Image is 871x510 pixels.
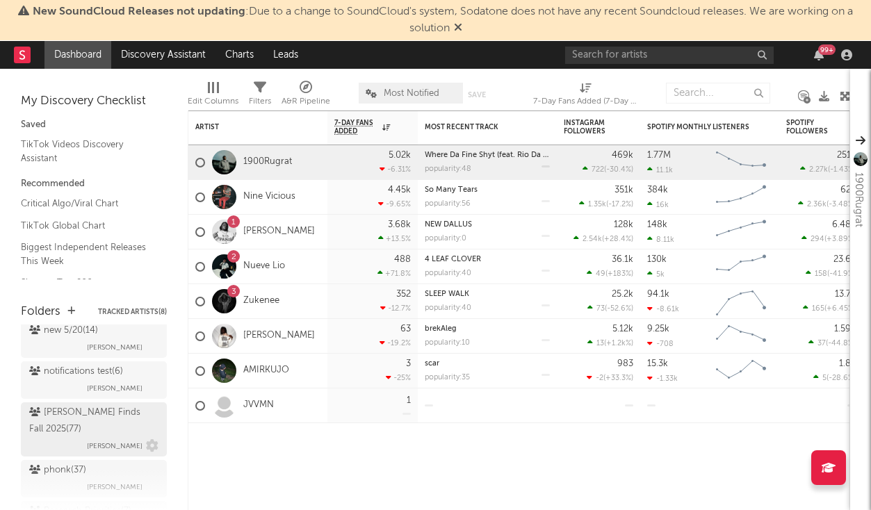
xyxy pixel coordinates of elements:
input: Search... [666,83,770,104]
span: 49 [596,270,605,278]
div: 63 [400,324,411,334]
div: Spotify Monthly Listeners [647,123,751,131]
a: TikTok Global Chart [21,218,153,233]
span: -2 [596,375,603,382]
div: popularity: 10 [425,339,470,347]
div: ( ) [798,199,856,208]
svg: Chart title [710,145,772,180]
div: scar [425,360,550,368]
span: [PERSON_NAME] [87,438,143,454]
a: 1900Rugrat [243,156,292,168]
div: phonk ( 37 ) [29,462,86,479]
div: 7-Day Fans Added (7-Day Fans Added) [533,76,637,116]
span: [PERSON_NAME] [87,339,143,356]
div: -1.33k [647,374,678,383]
span: +1.2k % [606,340,631,347]
svg: Chart title [710,319,772,354]
div: 148k [647,220,667,229]
div: +13.5 % [378,234,411,243]
a: Dashboard [44,41,111,69]
span: -41.9 % [829,270,854,278]
div: Spotify Followers [786,119,835,135]
div: Filters [249,93,271,110]
span: -17.2 % [608,201,631,208]
span: Most Notified [384,89,439,98]
div: 488 [394,255,411,264]
span: -1.43 % [830,166,854,174]
span: 294 [811,236,824,243]
div: 16k [647,200,669,209]
div: 9.25k [647,324,669,334]
a: Leads [263,41,308,69]
button: Save [468,91,486,99]
div: Folders [21,304,60,320]
input: Search for artists [565,47,774,64]
div: -8.61k [647,304,679,313]
div: -12.7 % [380,304,411,313]
span: 165 [812,305,824,313]
svg: Chart title [710,354,772,388]
div: A&R Pipeline [282,93,330,110]
div: popularity: 48 [425,165,471,173]
span: -3.48 % [829,201,854,208]
div: 6.48k [832,220,856,229]
a: NEW DALLUS [425,221,472,229]
div: 8.11k [647,235,674,244]
div: 469k [612,151,633,160]
div: ( ) [813,373,856,382]
div: -6.31 % [380,165,411,174]
a: Zukenee [243,295,279,307]
div: ( ) [808,338,856,347]
span: 158 [815,270,827,278]
span: 7-Day Fans Added [334,119,379,135]
div: 3.68k [388,220,411,229]
a: [PERSON_NAME] [243,330,315,342]
a: 4 LEAF CLOVER [425,256,481,263]
div: popularity: 40 [425,270,471,277]
span: [PERSON_NAME] [87,479,143,495]
div: 351k [614,186,633,195]
a: JVVMN [243,400,274,411]
span: 73 [596,305,605,313]
span: 2.54k [583,236,602,243]
span: 37 [817,340,826,347]
div: 13.7k [835,290,856,299]
a: Charts [215,41,263,69]
a: phonk(37)[PERSON_NAME] [21,460,167,497]
div: ( ) [806,269,856,278]
div: 62k [840,186,856,195]
div: popularity: 0 [425,235,466,242]
div: ( ) [583,165,633,174]
a: So Many Tears [425,186,478,194]
div: Where Da Fine Shyt (feat. Rio Da Yung Og) [425,151,550,159]
div: 251k [837,151,856,160]
div: +71.8 % [377,269,411,278]
div: popularity: 35 [425,374,470,381]
div: 384k [647,186,668,195]
a: TikTok Videos Discovery Assistant [21,137,153,165]
a: Where Da Fine Shyt (feat. Rio Da Yung Og) [425,151,577,159]
svg: Chart title [710,215,772,249]
div: 1 [407,396,411,405]
span: +183 % [608,270,631,278]
div: ( ) [803,304,856,313]
span: 13 [596,340,604,347]
span: 1.35k [588,201,606,208]
div: 94.1k [647,290,669,299]
a: Biggest Independent Releases This Week [21,240,153,268]
div: 1.59k [834,324,856,334]
span: +3.89 % [827,236,854,243]
div: 983 [617,359,633,368]
div: Recommended [21,176,167,192]
div: 23.6k [833,255,856,264]
span: -28.6 % [829,375,854,382]
div: 5.12k [612,324,633,334]
div: 3 [406,359,411,368]
span: 2.27k [809,166,828,174]
div: Most Recent Track [425,123,529,131]
a: SLEEP WALK [425,290,469,298]
div: A&R Pipeline [282,76,330,116]
div: 11.1k [647,165,673,174]
a: AMIRKUJO [243,365,289,377]
a: scar [425,360,439,368]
